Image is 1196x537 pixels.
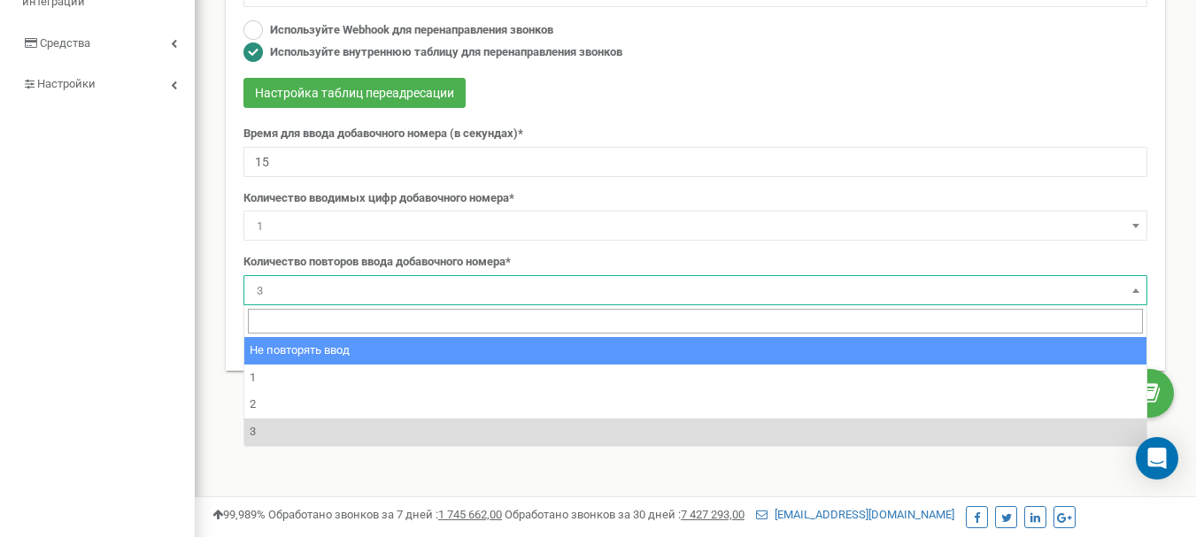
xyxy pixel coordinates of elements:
li: 3 [244,418,1146,446]
label: Используйте Webhook для перенаправления звонков [270,22,553,39]
span: Обработано звонков за 30 дней : [505,508,745,521]
div: Open Intercom Messenger [1136,437,1178,479]
li: 1 [244,364,1146,392]
u: 7 427 293,00 [681,508,745,521]
li: Не повторять ввод [244,337,1146,364]
u: 1 745 662,00 [438,508,502,521]
span: 1 [243,211,1147,241]
span: 3 [250,279,1141,303]
li: 2 [244,391,1146,418]
span: 3 [243,275,1147,305]
label: Количество повторов ввода добавочного номера* [243,254,511,271]
span: 1 [250,214,1141,239]
label: Используйте внутреннюю таблицу для перенаправления звонков [270,44,622,61]
label: Количество вводимых цифр добавочного номера* [243,190,514,207]
a: [EMAIL_ADDRESS][DOMAIN_NAME] [756,508,954,521]
button: Настройка таблиц переадресации [243,78,466,108]
span: Средства [40,36,90,50]
span: 99,989% [212,508,266,521]
span: Настройки [37,77,96,90]
label: Время для ввода добавочного номера (в секундах)* [243,126,523,142]
span: Обработано звонков за 7 дней : [268,508,502,521]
